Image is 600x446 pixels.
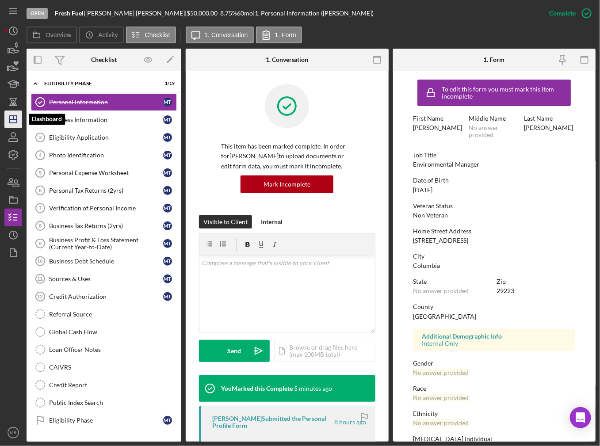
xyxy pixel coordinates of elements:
button: 1. Form [256,27,302,43]
a: 4Photo IdentificationMT [31,146,177,164]
label: Overview [46,31,71,38]
div: Eligibility Phase [44,81,153,86]
div: Business Information [49,116,163,123]
a: Credit Report [31,376,177,394]
div: M T [163,115,172,124]
div: City [413,253,575,260]
div: Veteran Status [413,202,575,210]
a: Referral Source [31,305,177,323]
button: Overview [27,27,77,43]
div: To edit this form you must mark this item incomplete [442,86,569,100]
div: First Name [413,115,464,122]
div: Eligibility Phase [49,417,163,424]
a: Public Index Search [31,394,177,412]
div: 1 / 19 [159,81,175,86]
div: Personal Information [49,99,163,106]
tspan: 12 [37,294,42,299]
div: Environmental Manager [413,161,479,168]
div: Verification of Personal Income [49,205,163,212]
b: Fresh Fuel [55,9,84,17]
tspan: 3 [39,135,42,140]
div: M T [163,274,172,283]
tspan: 10 [37,259,42,264]
button: Mark Incomplete [241,175,333,193]
div: [MEDICAL_DATA] Individual [413,435,575,442]
div: M T [163,204,172,213]
div: Public Index Search [49,399,176,406]
div: M T [163,98,172,107]
div: M T [163,257,172,266]
div: No answer provided [413,419,469,427]
div: You Marked this Complete [221,385,293,392]
a: 9Business Profit & Loss Statement (Current Year-to-Date)MT [31,235,177,252]
text: MR [10,431,17,435]
label: 1. Form [275,31,296,38]
div: Job Title [413,152,575,159]
div: Internal [261,215,283,229]
div: Additional Demographic Info [422,333,566,340]
p: This item has been marked complete. In order for [PERSON_NAME] to upload documents or edit form d... [221,141,353,171]
div: M T [163,292,172,301]
a: 10Business Debt ScheduleMT [31,252,177,270]
div: County [413,303,575,310]
div: 1. Conversation [266,56,309,63]
button: Checklist [126,27,176,43]
div: M T [163,186,172,195]
div: Open [27,8,48,19]
a: 11Sources & UsesMT [31,270,177,288]
div: $50,000.00 [187,10,220,17]
div: Non Veteran [413,212,448,219]
div: No answer provided [469,124,520,138]
a: 8Business Tax Returns (2yrs)MT [31,217,177,235]
a: Personal InformationMT [31,93,177,111]
div: Personal Expense Worksheet [49,169,163,176]
div: 8.75 % [220,10,237,17]
div: Date of Birth [413,177,575,184]
div: Checklist [91,56,117,63]
div: Business Tax Returns (2yrs) [49,222,163,229]
a: 2Business InformationMT [31,111,177,129]
div: CAIVRS [49,364,176,371]
tspan: 5 [39,170,42,175]
a: 12Credit AuthorizationMT [31,288,177,305]
div: Complete [549,4,576,22]
div: Business Profit & Loss Statement (Current Year-to-Date) [49,236,163,251]
div: Credit Authorization [49,293,163,300]
div: Referral Source [49,311,176,318]
button: Complete [540,4,596,22]
label: Checklist [145,31,170,38]
time: 2025-08-18 21:40 [294,385,332,392]
div: Mark Incomplete [264,175,310,193]
div: [PERSON_NAME] [PERSON_NAME] | [85,10,187,17]
div: [PERSON_NAME] Submitted the Personal Profile Form [212,415,333,429]
div: [PERSON_NAME] [413,124,462,131]
div: Gender [413,360,575,367]
div: Ethnicity [413,410,575,417]
tspan: 8 [39,223,42,229]
div: Loan Officer Notes [49,346,176,353]
div: 29223 [497,287,514,294]
div: No answer provided [413,394,469,401]
button: Visible to Client [199,215,252,229]
button: Internal [256,215,287,229]
div: | 1. Personal Information ([PERSON_NAME]) [253,10,374,17]
div: [STREET_ADDRESS] [413,237,468,244]
div: M T [163,168,172,177]
button: Activity [79,27,123,43]
div: Visible to Client [203,215,248,229]
div: Credit Report [49,381,176,389]
tspan: 6 [39,188,42,193]
div: 1. Form [484,56,505,63]
button: Send [199,340,270,362]
div: M T [163,221,172,230]
a: 5Personal Expense WorksheetMT [31,164,177,182]
div: [GEOGRAPHIC_DATA] [413,313,476,320]
label: Activity [98,31,118,38]
tspan: 4 [39,152,42,158]
div: M T [163,239,172,248]
div: Home Street Address [413,228,575,235]
time: 2025-08-18 13:43 [335,419,367,426]
a: Global Cash Flow [31,323,177,341]
div: | [55,10,85,17]
div: 60 mo [237,10,253,17]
